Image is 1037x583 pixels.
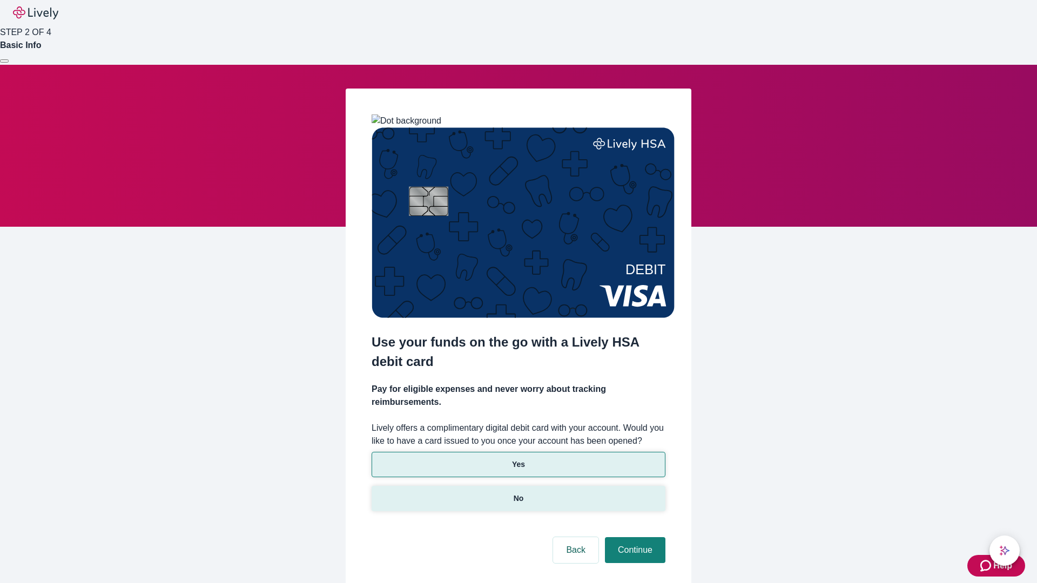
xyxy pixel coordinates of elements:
[999,545,1010,556] svg: Lively AI Assistant
[372,333,665,371] h2: Use your funds on the go with a Lively HSA debit card
[372,452,665,477] button: Yes
[372,486,665,511] button: No
[989,535,1020,566] button: chat
[605,537,665,563] button: Continue
[967,555,1025,577] button: Zendesk support iconHelp
[372,114,441,127] img: Dot background
[980,559,993,572] svg: Zendesk support icon
[514,493,524,504] p: No
[372,127,675,318] img: Debit card
[512,459,525,470] p: Yes
[13,6,58,19] img: Lively
[553,537,598,563] button: Back
[372,422,665,448] label: Lively offers a complimentary digital debit card with your account. Would you like to have a card...
[372,383,665,409] h4: Pay for eligible expenses and never worry about tracking reimbursements.
[993,559,1012,572] span: Help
